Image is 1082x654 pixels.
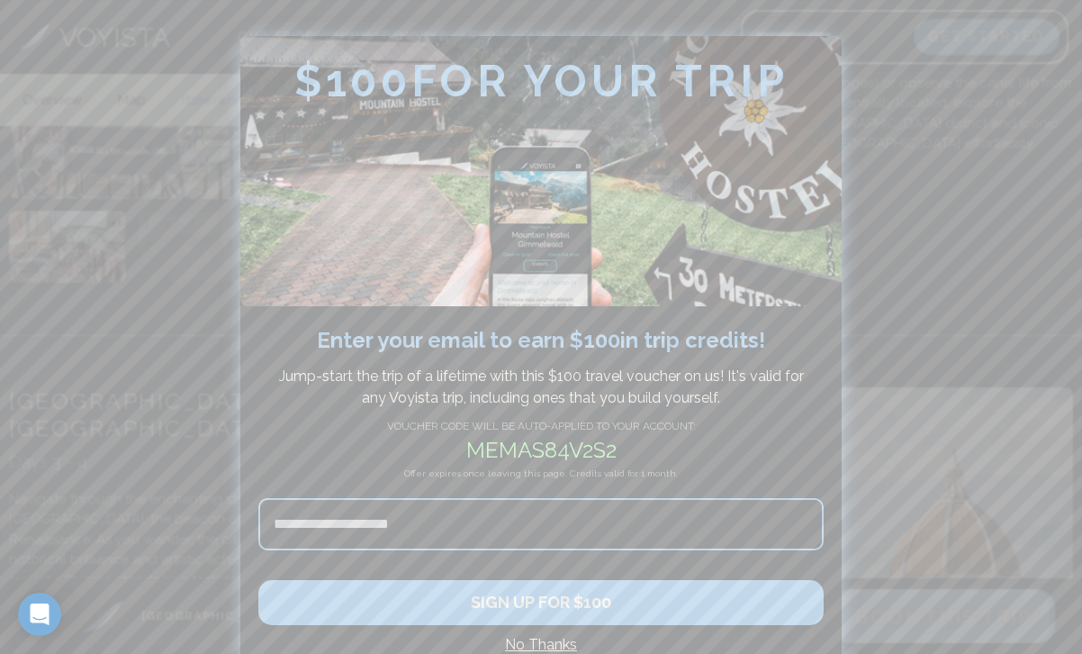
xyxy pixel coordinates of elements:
[258,418,824,434] h4: VOUCHER CODE WILL BE AUTO-APPLIED TO YOUR ACCOUNT:
[258,467,824,498] h4: Offer expires once leaving this page. Credits valid for 1 month.
[258,580,824,625] button: SIGN UP FOR $100
[240,36,842,306] img: Avopass plane flying
[240,36,842,104] h2: $ 100 FOR YOUR TRIP
[258,434,824,467] h2: memas84v2s2
[258,324,824,357] h2: Enter your email to earn $ 100 in trip credits !
[267,366,815,409] p: Jump-start the trip of a lifetime with this $ 100 travel voucher on us! It's valid for any Voyist...
[18,593,61,636] iframe: Intercom live chat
